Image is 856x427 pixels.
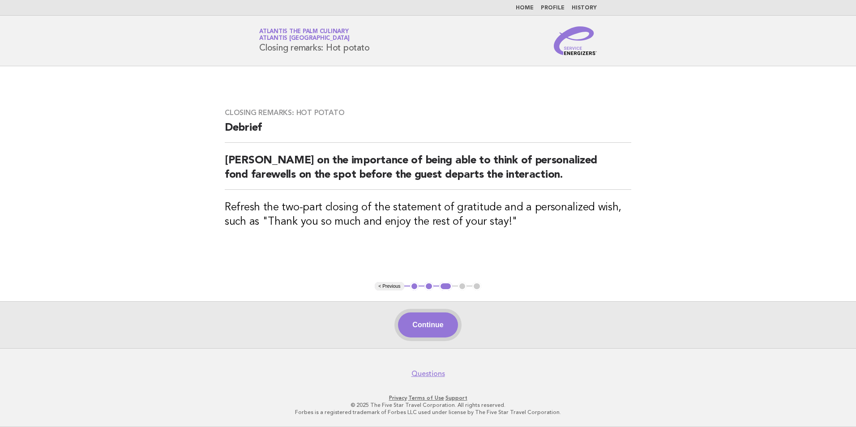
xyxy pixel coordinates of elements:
[408,395,444,401] a: Terms of Use
[554,26,597,55] img: Service Energizers
[259,36,350,42] span: Atlantis [GEOGRAPHIC_DATA]
[225,121,631,143] h2: Debrief
[424,282,433,291] button: 2
[439,282,452,291] button: 3
[154,401,702,409] p: © 2025 The Five Star Travel Corporation. All rights reserved.
[225,154,631,190] h2: [PERSON_NAME] on the importance of being able to think of personalized fond farewells on the spot...
[516,5,534,11] a: Home
[225,201,631,229] h3: Refresh the two-part closing of the statement of gratitude and a personalized wish, such as "Than...
[154,394,702,401] p: · ·
[375,282,404,291] button: < Previous
[411,369,445,378] a: Questions
[259,29,369,52] h1: Closing remarks: Hot potato
[154,409,702,416] p: Forbes is a registered trademark of Forbes LLC used under license by The Five Star Travel Corpora...
[225,108,631,117] h3: Closing remarks: Hot potato
[541,5,565,11] a: Profile
[410,282,419,291] button: 1
[445,395,467,401] a: Support
[259,29,350,41] a: Atlantis The Palm CulinaryAtlantis [GEOGRAPHIC_DATA]
[572,5,597,11] a: History
[389,395,407,401] a: Privacy
[398,312,458,337] button: Continue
